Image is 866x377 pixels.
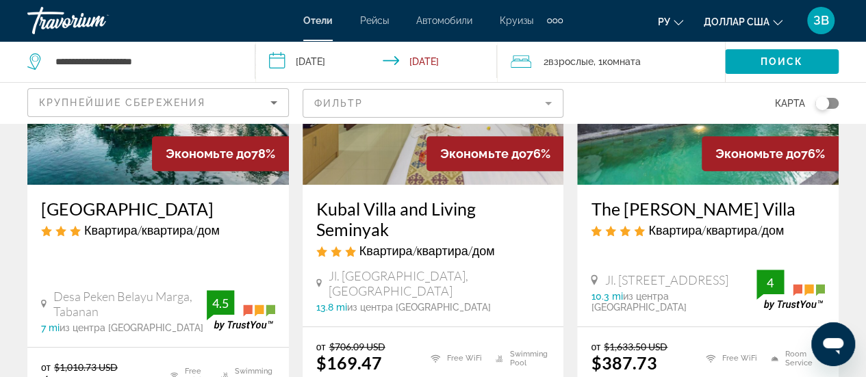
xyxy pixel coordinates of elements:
div: 4 star Apartment [591,222,825,237]
span: 7 mi [41,322,60,333]
a: [GEOGRAPHIC_DATA] [41,198,275,219]
span: 2 [544,52,594,71]
img: trustyou-badge.svg [207,290,275,330]
span: Крупнейшие сбережения [39,97,205,108]
a: Травориум [27,3,164,38]
div: 78% [152,136,289,171]
button: Check-in date: Jan 13, 2026 Check-out date: Jan 20, 2026 [255,41,497,82]
span: Экономьте до [440,146,526,161]
span: 10.3 mi [591,291,622,302]
span: из центра [GEOGRAPHIC_DATA] [347,302,491,313]
mat-select: Sort by [39,94,277,111]
span: Экономьте до [166,146,251,161]
img: trustyou-badge.svg [756,270,825,310]
span: от [41,361,51,373]
div: 3 star Apartment [41,222,275,237]
span: Комната [602,56,641,67]
span: Экономьте до [715,146,801,161]
li: Free WiFi [699,341,764,376]
span: Desa Peken Belayu Marga, Tabanan [53,289,206,319]
button: Travelers: 2 adults, 0 children [497,41,725,82]
a: Рейсы [360,15,389,26]
span: из центра [GEOGRAPHIC_DATA] [591,291,686,313]
button: Поиск [725,49,839,74]
span: , 1 [594,52,641,71]
button: Дополнительные элементы навигации [547,10,563,31]
span: Взрослые [548,56,594,67]
span: 13.8 mi [316,302,347,313]
del: $1,633.50 USD [604,341,667,352]
li: Free WiFi [424,341,489,376]
li: Swimming Pool [489,341,550,376]
button: Изменить язык [658,12,683,31]
span: Квартира/квартира/дом [359,243,495,258]
li: Room Service [764,341,825,376]
button: Изменить валюту [704,12,782,31]
span: из центра [GEOGRAPHIC_DATA] [60,322,203,333]
span: от [591,341,600,352]
span: Квартира/квартира/дом [84,222,220,237]
span: карта [775,94,805,113]
font: ру [658,16,670,27]
span: от [316,341,326,352]
a: The [PERSON_NAME] Villa [591,198,825,219]
font: доллар США [704,16,769,27]
del: $1,010.73 USD [54,361,118,373]
del: $706.09 USD [329,341,385,352]
div: 4 [756,274,784,291]
span: Поиск [761,56,804,67]
span: Jl. [STREET_ADDRESS] [604,272,728,287]
button: Меню пользователя [803,6,839,35]
font: ЗВ [813,13,829,27]
button: Toggle map [805,97,839,109]
div: 3 star Apartment [316,243,550,258]
a: Kubal Villa and Living Seminyak [316,198,550,239]
button: Filter [303,88,564,118]
iframe: Кнопка запуска окна обмена сообщениями [811,322,855,366]
a: Автомобили [416,15,472,26]
div: 4.5 [207,295,234,311]
a: Отели [303,15,333,26]
a: Круизы [500,15,533,26]
span: Квартира/квартира/дом [648,222,784,237]
span: Jl. [GEOGRAPHIC_DATA], [GEOGRAPHIC_DATA] [329,268,550,298]
div: 76% [426,136,563,171]
div: 76% [702,136,839,171]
